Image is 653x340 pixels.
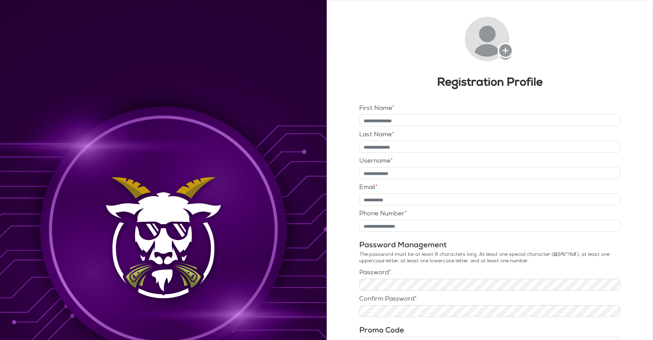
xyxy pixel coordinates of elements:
[359,251,620,264] p: The password must be at least 8 characters long. At least one special character (@$!%*?&#.), at l...
[359,78,620,89] h3: Registration Profile
[359,296,417,302] label: Confirm Password
[98,171,229,306] img: Background Image
[359,325,620,337] h3: Promo Code
[359,132,394,138] label: Last Name
[359,240,620,251] h3: Password Management
[359,158,393,164] label: Username
[359,211,407,217] label: Phone Number
[359,270,391,276] label: Password
[359,105,395,112] label: First Name
[359,185,378,191] label: Email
